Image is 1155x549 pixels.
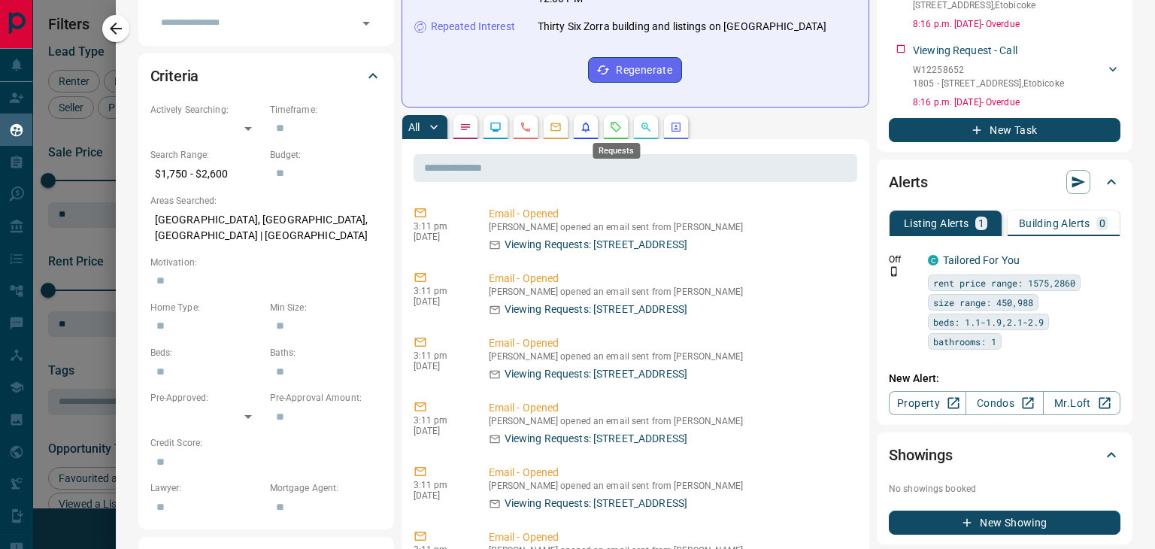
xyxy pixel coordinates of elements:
p: Building Alerts [1019,218,1090,229]
a: Property [889,391,966,415]
div: W122586521805 - [STREET_ADDRESS],Etobicoke [913,60,1120,93]
p: Baths: [270,346,382,359]
p: Email - Opened [489,335,851,351]
p: 8:16 p.m. [DATE] - Overdue [913,17,1120,31]
svg: Notes [459,121,471,133]
p: Viewing Requests: [STREET_ADDRESS] [505,366,687,382]
p: [PERSON_NAME] opened an email sent from [PERSON_NAME] [489,351,851,362]
p: Viewing Request - Call [913,43,1017,59]
svg: Push Notification Only [889,266,899,277]
svg: Lead Browsing Activity [490,121,502,133]
div: Requests [593,143,640,159]
p: [PERSON_NAME] opened an email sent from [PERSON_NAME] [489,481,851,491]
p: Beds: [150,346,262,359]
p: [GEOGRAPHIC_DATA], [GEOGRAPHIC_DATA], [GEOGRAPHIC_DATA] | [GEOGRAPHIC_DATA] [150,208,382,248]
p: Email - Opened [489,271,851,287]
p: Budget: [270,148,382,162]
p: Email - Opened [489,529,851,545]
p: New Alert: [889,371,1120,387]
a: Mr.Loft [1043,391,1120,415]
p: Search Range: [150,148,262,162]
p: [PERSON_NAME] opened an email sent from [PERSON_NAME] [489,222,851,232]
div: Showings [889,437,1120,473]
p: 3:11 pm [414,286,466,296]
p: Min Size: [270,301,382,314]
p: [PERSON_NAME] opened an email sent from [PERSON_NAME] [489,416,851,426]
p: Timeframe: [270,103,382,117]
p: $1,750 - $2,600 [150,162,262,187]
span: rent price range: 1575,2860 [933,275,1075,290]
p: Listing Alerts [904,218,969,229]
div: Criteria [150,58,382,94]
p: Motivation: [150,256,382,269]
p: Areas Searched: [150,194,382,208]
p: 1 [978,218,984,229]
svg: Agent Actions [670,121,682,133]
p: Viewing Requests: [STREET_ADDRESS] [505,302,687,317]
p: 3:11 pm [414,350,466,361]
p: Off [889,253,919,266]
p: Viewing Requests: [STREET_ADDRESS] [505,237,687,253]
div: Alerts [889,164,1120,200]
p: Viewing Requests: [STREET_ADDRESS] [505,496,687,511]
p: Credit Score: [150,436,382,450]
p: [DATE] [414,232,466,242]
p: 1805 - [STREET_ADDRESS] , Etobicoke [913,77,1064,90]
p: Thirty Six Zorra building and listings on [GEOGRAPHIC_DATA] [538,19,827,35]
button: New Showing [889,511,1120,535]
svg: Opportunities [640,121,652,133]
p: Lawyer: [150,481,262,495]
p: Pre-Approved: [150,391,262,405]
p: Email - Opened [489,465,851,481]
span: size range: 450,988 [933,295,1033,310]
p: Home Type: [150,301,262,314]
button: Open [356,13,377,34]
span: bathrooms: 1 [933,334,996,349]
svg: Calls [520,121,532,133]
p: [DATE] [414,426,466,436]
p: Email - Opened [489,400,851,416]
p: Viewing Requests: [STREET_ADDRESS] [505,431,687,447]
p: [DATE] [414,296,466,307]
p: Actively Searching: [150,103,262,117]
svg: Listing Alerts [580,121,592,133]
span: beds: 1.1-1.9,2.1-2.9 [933,314,1044,329]
p: Pre-Approval Amount: [270,391,382,405]
p: 3:11 pm [414,480,466,490]
p: No showings booked [889,482,1120,496]
svg: Emails [550,121,562,133]
p: Repeated Interest [431,19,515,35]
button: Regenerate [588,57,682,83]
h2: Alerts [889,170,928,194]
p: [PERSON_NAME] opened an email sent from [PERSON_NAME] [489,287,851,297]
p: W12258652 [913,63,1064,77]
button: New Task [889,118,1120,142]
a: Tailored For You [943,254,1020,266]
svg: Requests [610,121,622,133]
h2: Showings [889,443,953,467]
p: [DATE] [414,361,466,372]
p: Mortgage Agent: [270,481,382,495]
h2: Criteria [150,64,199,88]
p: [DATE] [414,490,466,501]
p: 0 [1099,218,1105,229]
p: 3:11 pm [414,415,466,426]
p: 8:16 p.m. [DATE] - Overdue [913,96,1120,109]
p: All [408,122,420,132]
p: Email - Opened [489,206,851,222]
a: Condos [966,391,1043,415]
p: 3:11 pm [414,221,466,232]
div: condos.ca [928,255,938,265]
